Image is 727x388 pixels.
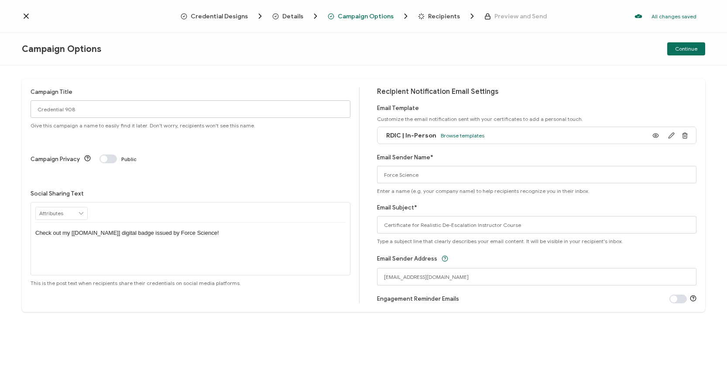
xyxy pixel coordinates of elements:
[377,204,417,211] label: Email Subject*
[377,166,697,183] input: Name
[272,12,320,21] span: Details
[31,280,241,286] span: This is the post text when recipients share their credentials on social media platforms.
[377,295,459,302] label: Engagement Reminder Emails
[441,132,484,139] span: Browse templates
[377,188,590,194] span: Enter a name (e.g. your company name) to help recipients recognize you in their inbox.
[181,12,264,21] span: Credential Designs
[377,87,498,96] span: Recipient Notification Email Settings
[377,154,433,161] label: Email Sender Name*
[22,44,101,55] span: Campaign Options
[683,346,727,388] iframe: Chat Widget
[652,13,696,20] p: All changes saved
[121,156,137,162] span: Public
[31,122,255,129] span: Give this campaign a name to easily find it later. Don't worry, recipients won't see this name.
[35,229,346,237] p: Check out my [[DOMAIN_NAME]] digital badge issued by Force Science!
[282,13,303,20] span: Details
[377,116,583,122] span: Customize the email notification sent with your certificates to add a personal touch.
[377,216,697,233] input: Subject
[31,89,72,95] label: Campaign Title
[181,12,547,21] div: Breadcrumb
[428,13,460,20] span: Recipients
[377,268,697,285] input: verified@certificate.forcescience.com
[484,13,547,20] span: Preview and Send
[338,13,394,20] span: Campaign Options
[31,156,80,162] label: Campaign Privacy
[377,238,623,244] span: Type a subject line that clearly describes your email content. It will be visible in your recipie...
[377,255,437,262] label: Email Sender Address
[191,13,248,20] span: Credential Designs
[418,12,477,21] span: Recipients
[31,100,350,118] input: Campaign Options
[36,207,87,220] input: Attributes
[31,190,84,197] label: Social Sharing Text
[328,12,410,21] span: Campaign Options
[667,42,705,55] button: Continue
[377,105,419,111] label: Email Template
[386,132,436,139] span: RDIC | In-Person
[494,13,547,20] span: Preview and Send
[675,46,697,52] span: Continue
